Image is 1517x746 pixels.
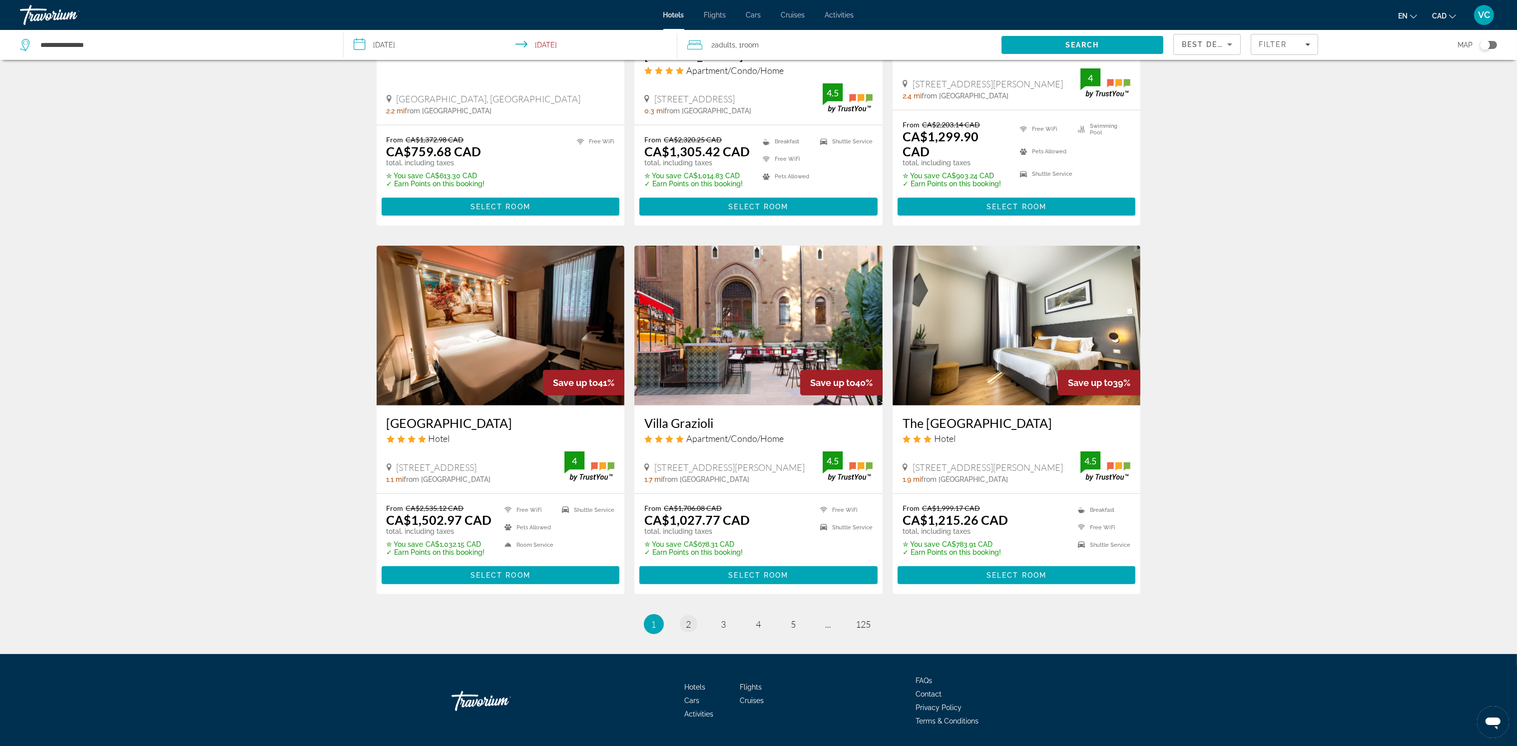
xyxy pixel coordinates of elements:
input: Search hotel destination [39,37,328,52]
li: Shuttle Service [1073,539,1130,551]
img: The Cross Hotel [893,246,1141,405]
span: Save up to [810,377,855,388]
li: Shuttle Service [815,135,873,148]
a: Cars [746,11,761,19]
span: 3 [721,619,726,630]
span: ✮ You save [387,172,424,180]
li: Shuttle Service [1015,165,1073,183]
div: 4 star Hotel [387,433,615,444]
span: from [GEOGRAPHIC_DATA] [664,107,751,115]
span: Cruises [740,697,764,705]
a: Hotels [663,11,684,19]
div: 4.5 [823,455,843,467]
ins: CA$1,215.26 CAD [903,512,1008,527]
button: User Menu [1471,4,1497,25]
button: Change currency [1432,8,1456,23]
div: 4.5 [823,87,843,99]
ins: CA$1,502.97 CAD [387,512,492,527]
span: from [GEOGRAPHIC_DATA] [921,475,1008,483]
button: Search [1002,36,1163,54]
div: 39% [1058,370,1140,395]
span: Map [1458,38,1473,52]
a: Select Room [898,568,1136,579]
button: Filters [1251,34,1318,55]
button: Select Room [898,198,1136,216]
span: ... [826,619,832,630]
span: Apartment/Condo/Home [686,65,784,76]
p: ✓ Earn Points on this booking! [903,180,1008,188]
p: total, including taxes [387,159,485,167]
ins: CA$1,299.90 CAD [903,129,979,159]
h3: [GEOGRAPHIC_DATA] [387,415,615,430]
a: Go Home [452,686,551,716]
span: , 1 [735,38,759,52]
a: Select Room [382,568,620,579]
p: CA$783.91 CAD [903,540,1008,548]
span: Room [742,41,759,49]
span: Hotel [934,433,956,444]
span: Terms & Conditions [916,717,979,725]
span: ✮ You save [903,172,940,180]
span: ✮ You save [644,172,681,180]
span: Save up to [553,377,598,388]
span: 2.4 mi [903,92,922,100]
ins: CA$1,027.77 CAD [644,512,750,527]
div: 40% [800,370,883,395]
a: Select Room [382,200,620,211]
p: total, including taxes [387,527,492,535]
span: 2.2 mi [387,107,405,115]
iframe: Button to launch messaging window [1477,706,1509,738]
span: 125 [856,619,871,630]
p: CA$678.31 CAD [644,540,750,548]
a: Hotels [684,683,705,691]
p: CA$903.24 CAD [903,172,1008,180]
span: 2 [686,619,691,630]
li: Shuttle Service [557,504,614,516]
a: Hotel Palladium Palace [377,246,625,405]
span: [STREET_ADDRESS][PERSON_NAME] [654,462,805,473]
span: Privacy Policy [916,704,962,712]
span: From [644,504,661,512]
button: Select Room [639,566,878,584]
span: [STREET_ADDRESS][PERSON_NAME] [913,462,1063,473]
button: Select Room [382,198,620,216]
img: TrustYou guest rating badge [1080,451,1130,481]
img: TrustYou guest rating badge [1080,68,1130,98]
span: Flights [740,683,762,691]
p: CA$613.30 CAD [387,172,485,180]
span: CAD [1432,12,1447,20]
button: Select Room [382,566,620,584]
li: Pets Allowed [1015,143,1073,160]
p: ✓ Earn Points on this booking! [644,548,750,556]
p: ✓ Earn Points on this booking! [387,180,485,188]
li: Free WiFi [1073,521,1130,534]
a: Flights [704,11,726,19]
span: 5 [791,619,796,630]
a: The [GEOGRAPHIC_DATA] [903,415,1131,430]
div: 4.5 [1080,455,1100,467]
li: Free WiFi [500,504,557,516]
span: From [903,504,920,512]
span: Best Deals [1182,40,1234,48]
img: Villa Grazioli [634,246,883,405]
p: ✓ Earn Points on this booking! [903,548,1008,556]
span: ✮ You save [903,540,940,548]
span: Apartment/Condo/Home [686,433,784,444]
a: Select Room [898,200,1136,211]
li: Pets Allowed [758,170,815,183]
span: 2 [711,38,735,52]
button: Change language [1398,8,1417,23]
span: From [644,135,661,144]
div: 4 star Apartment [644,65,873,76]
li: Pets Allowed [500,521,557,534]
span: Contact [916,690,942,698]
span: [GEOGRAPHIC_DATA], [GEOGRAPHIC_DATA] [397,93,581,104]
span: Select Room [471,203,530,211]
nav: Pagination [377,614,1141,634]
li: Free WiFi [815,504,873,516]
button: Select Room [898,566,1136,584]
del: CA$1,372.98 CAD [406,135,464,144]
span: VC [1478,10,1490,20]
